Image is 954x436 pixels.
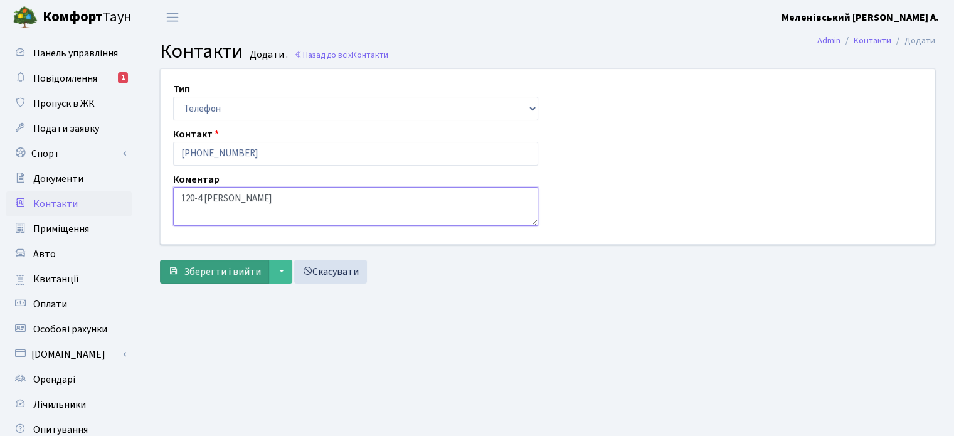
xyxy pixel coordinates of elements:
a: Повідомлення1 [6,66,132,91]
a: Орендарі [6,367,132,392]
span: Квитанції [33,272,79,286]
img: logo.png [13,5,38,30]
a: Документи [6,166,132,191]
label: Контакт [173,127,219,142]
a: Приміщення [6,216,132,242]
small: Додати . [247,49,288,61]
b: Комфорт [43,7,103,27]
span: Приміщення [33,222,89,236]
a: Квитанції [6,267,132,292]
button: Переключити навігацію [157,7,188,28]
a: Авто [6,242,132,267]
span: Таун [43,7,132,28]
a: Меленівський [PERSON_NAME] А. [782,10,939,25]
span: Документи [33,172,83,186]
span: Орендарі [33,373,75,386]
a: Контакти [854,34,891,47]
a: Оплати [6,292,132,317]
label: Коментар [173,172,220,187]
a: Контакти [6,191,132,216]
span: Особові рахунки [33,322,107,336]
div: 1 [118,72,128,83]
span: Лічильники [33,398,86,412]
span: Контакти [160,37,243,66]
span: Повідомлення [33,72,97,85]
span: Авто [33,247,56,261]
nav: breadcrumb [798,28,954,54]
label: Тип [173,82,190,97]
button: Зберегти і вийти [160,260,269,284]
a: Лічильники [6,392,132,417]
a: Пропуск в ЖК [6,91,132,116]
a: Особові рахунки [6,317,132,342]
span: Оплати [33,297,67,311]
span: Подати заявку [33,122,99,136]
span: Панель управління [33,46,118,60]
a: [DOMAIN_NAME] [6,342,132,367]
a: Спорт [6,141,132,166]
b: Меленівський [PERSON_NAME] А. [782,11,939,24]
a: Назад до всіхКонтакти [294,49,388,61]
li: Додати [891,34,935,48]
span: Зберегти і вийти [184,265,261,279]
a: Панель управління [6,41,132,66]
span: Контакти [352,49,388,61]
span: Пропуск в ЖК [33,97,95,110]
span: Контакти [33,197,78,211]
a: Admin [817,34,840,47]
a: Скасувати [294,260,367,284]
a: Подати заявку [6,116,132,141]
